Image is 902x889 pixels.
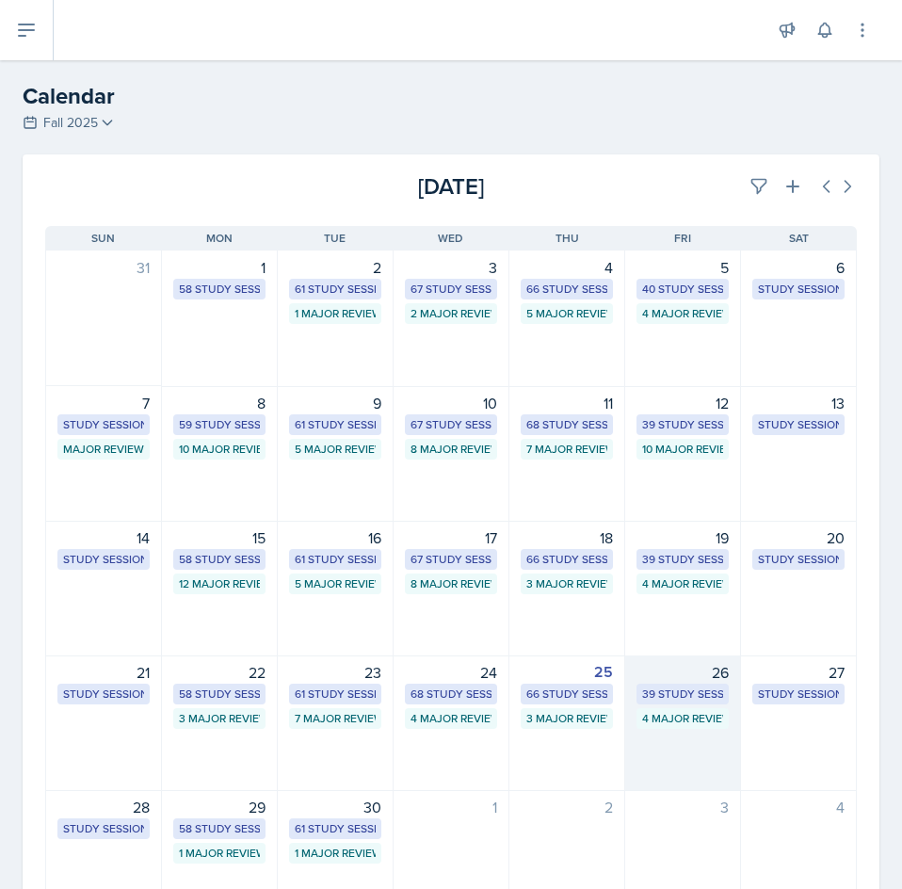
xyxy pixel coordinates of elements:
[295,416,376,433] div: 61 Study Sessions
[405,661,497,684] div: 24
[173,526,266,549] div: 15
[173,661,266,684] div: 22
[405,392,497,414] div: 10
[179,820,260,837] div: 58 Study Sessions
[295,710,376,727] div: 7 Major Review Sessions
[521,392,613,414] div: 11
[789,230,809,247] span: Sat
[636,526,729,549] div: 19
[556,230,579,247] span: Thu
[179,441,260,458] div: 10 Major Review Sessions
[289,392,381,414] div: 9
[752,392,845,414] div: 13
[173,256,266,279] div: 1
[411,281,491,298] div: 67 Study Sessions
[63,416,144,433] div: Study Session
[752,796,845,818] div: 4
[57,526,150,549] div: 14
[179,686,260,703] div: 58 Study Sessions
[758,281,839,298] div: Study Session
[173,392,266,414] div: 8
[752,256,845,279] div: 6
[636,661,729,684] div: 26
[411,710,491,727] div: 4 Major Review Sessions
[526,281,607,298] div: 66 Study Sessions
[43,113,98,133] span: Fall 2025
[758,551,839,568] div: Study Session
[295,441,376,458] div: 5 Major Review Sessions
[315,170,586,203] div: [DATE]
[324,230,346,247] span: Tue
[521,256,613,279] div: 4
[526,710,607,727] div: 3 Major Review Sessions
[636,256,729,279] div: 5
[179,710,260,727] div: 3 Major Review Sessions
[57,256,150,279] div: 31
[758,416,839,433] div: Study Session
[526,575,607,592] div: 3 Major Review Sessions
[411,305,491,322] div: 2 Major Review Sessions
[526,686,607,703] div: 66 Study Sessions
[752,526,845,549] div: 20
[179,551,260,568] div: 58 Study Sessions
[411,686,491,703] div: 68 Study Sessions
[405,796,497,818] div: 1
[526,441,607,458] div: 7 Major Review Sessions
[642,305,723,322] div: 4 Major Review Sessions
[295,686,376,703] div: 61 Study Sessions
[642,710,723,727] div: 4 Major Review Sessions
[642,686,723,703] div: 39 Study Sessions
[295,281,376,298] div: 61 Study Sessions
[63,441,144,458] div: Major Review Session
[526,305,607,322] div: 5 Major Review Sessions
[295,551,376,568] div: 61 Study Sessions
[405,256,497,279] div: 3
[521,796,613,818] div: 2
[642,575,723,592] div: 4 Major Review Sessions
[674,230,691,247] span: Fri
[295,305,376,322] div: 1 Major Review Session
[289,526,381,549] div: 16
[295,845,376,862] div: 1 Major Review Session
[521,526,613,549] div: 18
[411,441,491,458] div: 8 Major Review Sessions
[642,441,723,458] div: 10 Major Review Sessions
[295,820,376,837] div: 61 Study Sessions
[63,820,144,837] div: Study Session
[289,256,381,279] div: 2
[23,79,879,113] h2: Calendar
[636,392,729,414] div: 12
[295,575,376,592] div: 5 Major Review Sessions
[521,661,613,684] div: 25
[179,845,260,862] div: 1 Major Review Session
[179,575,260,592] div: 12 Major Review Sessions
[57,661,150,684] div: 21
[173,796,266,818] div: 29
[411,575,491,592] div: 8 Major Review Sessions
[179,281,260,298] div: 58 Study Sessions
[411,551,491,568] div: 67 Study Sessions
[752,661,845,684] div: 27
[289,796,381,818] div: 30
[411,416,491,433] div: 67 Study Sessions
[206,230,233,247] span: Mon
[57,796,150,818] div: 28
[63,686,144,703] div: Study Session
[642,281,723,298] div: 40 Study Sessions
[438,230,463,247] span: Wed
[636,796,729,818] div: 3
[642,551,723,568] div: 39 Study Sessions
[526,416,607,433] div: 68 Study Sessions
[57,392,150,414] div: 7
[642,416,723,433] div: 39 Study Sessions
[405,526,497,549] div: 17
[526,551,607,568] div: 66 Study Sessions
[179,416,260,433] div: 59 Study Sessions
[758,686,839,703] div: Study Session
[63,551,144,568] div: Study Session
[91,230,115,247] span: Sun
[289,661,381,684] div: 23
